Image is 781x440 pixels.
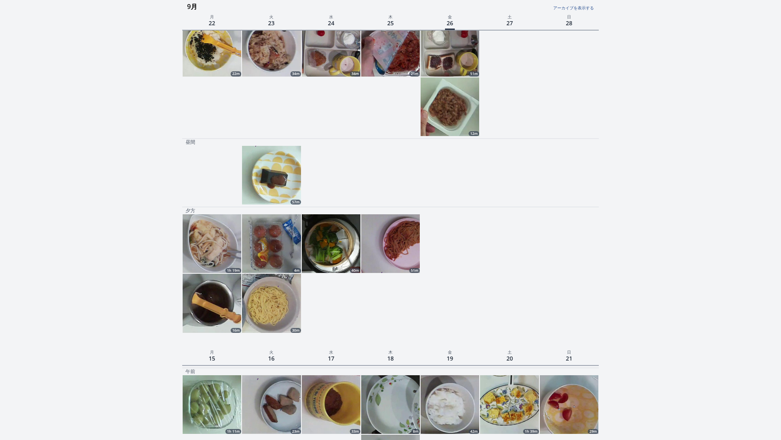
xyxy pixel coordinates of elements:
[242,146,301,205] img: 250923042348_thumb.jpeg
[421,375,479,434] a: 42m
[445,353,455,364] span: 19
[361,12,420,20] p: 木
[326,353,336,364] span: 17
[361,18,420,76] a: 21m
[361,214,420,273] img: 250925085343_thumb.jpeg
[242,214,301,273] img: 250923082329_thumb.jpeg
[588,429,598,434] div: 29m
[182,12,242,20] p: 月
[421,18,479,76] a: 51m
[409,71,420,76] div: 21m
[290,328,301,333] div: 30m
[183,214,241,273] a: 1h 19m
[350,71,360,76] div: 34m
[386,18,395,29] span: 25
[469,429,479,434] div: 42m
[469,131,479,136] div: 12m
[505,353,515,364] span: 20
[266,18,276,29] span: 23
[480,375,539,434] img: 250919223807_thumb.jpeg
[183,214,241,273] img: 250922092511_thumb.jpeg
[242,146,301,205] a: 57m
[302,18,360,76] img: 250923211917_thumb.jpeg
[242,274,301,332] img: 250923094304_thumb.jpeg
[505,18,515,29] span: 27
[302,18,360,76] a: 34m
[207,18,217,29] span: 22
[290,200,301,205] div: 57m
[361,214,420,273] a: 51m
[523,429,539,434] div: 1h 39m
[242,274,301,332] a: 30m
[225,268,241,273] div: 1h 19m
[480,348,539,355] p: 土
[183,274,241,332] a: 16m
[242,214,301,273] a: 4m
[183,375,241,434] img: 250915011135_thumb.jpeg
[183,274,241,332] img: 250922130925_thumb.jpeg
[540,375,598,434] img: 250920224117_thumb.jpeg
[242,348,301,355] p: 火
[409,268,420,273] div: 51m
[302,214,360,273] img: 250924090305_thumb.jpeg
[225,429,241,434] div: 1h 11m
[564,18,574,29] span: 28
[185,139,195,145] p: 昼間
[302,375,360,434] img: 250916213543_thumb.jpeg
[445,18,455,30] span: 26
[290,71,301,76] div: 34m
[350,429,360,434] div: 33m
[421,18,479,76] img: 250925212952_thumb.jpeg
[539,348,599,355] p: 日
[185,207,195,214] p: 夕方
[302,375,360,434] a: 33m
[386,353,395,364] span: 18
[242,375,301,434] img: 250915212636_thumb.jpeg
[183,18,241,76] img: 250921212836_thumb.jpeg
[302,214,360,273] a: 40m
[266,353,276,364] span: 16
[290,429,301,434] div: 23m
[326,18,336,29] span: 24
[361,375,420,434] img: 250917151243_thumb.jpeg
[242,375,301,434] a: 23m
[421,375,479,434] img: 250918214133_thumb.jpeg
[301,12,361,20] p: 水
[301,348,361,355] p: 水
[420,12,480,20] p: 金
[183,375,241,434] a: 1h 11m
[231,328,241,333] div: 16m
[421,77,479,136] a: 12m
[539,12,599,20] p: 日
[292,268,301,273] div: 4m
[207,353,217,364] span: 15
[480,12,539,20] p: 土
[242,18,301,76] img: 250922224617_thumb.jpeg
[242,18,301,76] a: 34m
[231,71,241,76] div: 22m
[185,368,195,375] p: 午前
[361,348,420,355] p: 木
[564,353,574,364] span: 21
[421,77,479,136] img: 250926015632_thumb.jpeg
[182,348,242,355] p: 月
[420,348,480,355] p: 金
[480,375,539,434] a: 1h 39m
[242,12,301,20] p: 火
[350,268,360,273] div: 40m
[361,18,420,76] img: 250924211936_thumb.jpeg
[540,375,598,434] a: 29m
[469,71,479,76] div: 51m
[361,375,420,434] a: 8m
[411,429,420,434] div: 8m
[183,18,241,76] a: 22m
